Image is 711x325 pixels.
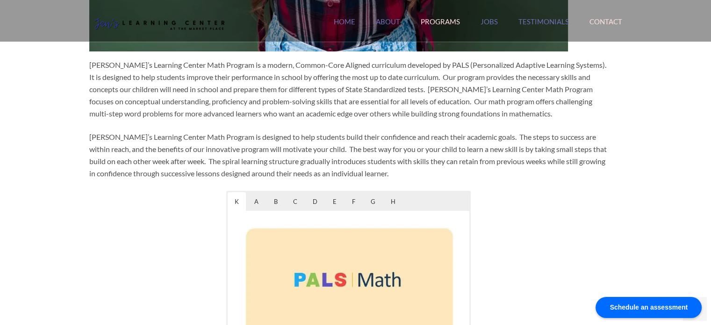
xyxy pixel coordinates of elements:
span: K [228,192,246,211]
span: D [306,192,324,211]
span: E [326,192,344,211]
p: [PERSON_NAME]’s Learning Center Math Program is designed to help students build their confidence ... [89,131,608,180]
a: Jobs [481,17,498,37]
span: C [286,192,304,211]
span: G [364,192,382,211]
span: H [384,192,402,211]
a: About [376,17,400,37]
a: Programs [421,17,460,37]
a: Contact [589,17,622,37]
span: A [247,192,266,211]
div: Schedule an assessment [596,297,702,318]
a: Home [334,17,355,37]
a: Testimonials [518,17,569,37]
span: B [267,192,285,211]
p: [PERSON_NAME]’s Learning Center Math Program is a modern, Common-Core Aligned curriculum develope... [89,59,608,120]
img: Jen's Learning Center Logo Transparent [89,10,230,38]
span: F [345,192,362,211]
